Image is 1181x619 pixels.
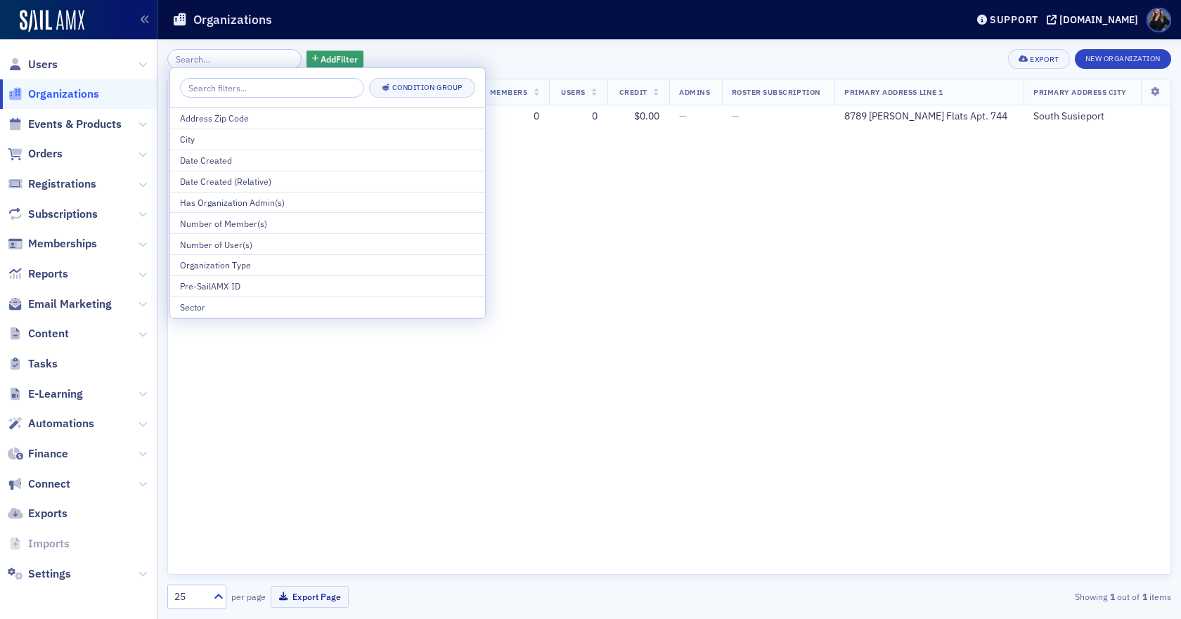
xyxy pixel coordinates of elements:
span: Primary Address City [1033,87,1127,97]
span: Credit [619,87,647,97]
div: 25 [174,589,205,604]
a: Imports [8,536,70,552]
span: Email Marketing [28,297,112,312]
button: Organization Type [170,254,485,275]
span: — [732,110,740,122]
div: Pre-SailAMX ID [180,280,475,292]
span: Settings [28,566,71,582]
div: Sector [180,301,475,313]
span: E-Learning [28,386,83,402]
div: 0 [559,110,597,123]
span: Orders [28,146,63,162]
a: Connect [8,476,70,492]
span: Add Filter [321,53,358,65]
span: Memberships [28,236,97,252]
div: 0 [487,110,539,123]
button: Sector [170,297,485,318]
a: E-Learning [8,386,83,402]
a: Exports [8,506,67,521]
a: Registrations [8,176,96,192]
div: Number of User(s) [180,238,475,251]
span: Admins [679,87,710,97]
span: Organizations [28,86,99,102]
span: Content [28,326,69,341]
span: Reports [28,266,68,282]
span: Primary Address Line 1 [844,87,943,97]
div: [DOMAIN_NAME] [1059,13,1138,26]
a: Content [8,326,69,341]
div: 8789 [PERSON_NAME] Flats Apt. 744 [844,110,1014,123]
a: Users [8,57,58,72]
span: Registrations [28,176,96,192]
a: Email Marketing [8,297,112,312]
span: Exports [28,506,67,521]
a: Events & Products [8,117,122,132]
span: $0.00 [634,110,659,122]
a: Tasks [8,356,58,372]
strong: 1 [1140,590,1149,603]
button: Address Zip Code [170,108,485,129]
span: — [679,110,687,122]
button: AddFilter [306,51,364,68]
span: Users [28,57,58,72]
a: Reports [8,266,68,282]
span: Subscriptions [28,207,98,222]
button: Date Created (Relative) [170,171,485,192]
span: Users [561,87,586,97]
span: Automations [28,416,94,431]
div: Number of Member(s) [180,217,475,230]
a: Finance [8,446,68,462]
a: Orders [8,146,63,162]
button: Number of User(s) [170,233,485,254]
span: Imports [28,536,70,552]
input: Search… [167,49,302,69]
span: Members [490,87,528,97]
div: Organization Type [180,259,475,271]
div: Address Zip Code [180,112,475,124]
div: Support [990,13,1038,26]
input: Search filters... [180,78,364,98]
div: Export [1030,56,1059,63]
span: Events & Products [28,117,122,132]
a: New Organization [1075,51,1171,64]
button: New Organization [1075,49,1171,69]
div: South Susieport [1033,110,1161,123]
strong: 1 [1107,590,1117,603]
a: Organizations [8,86,99,102]
span: Tasks [28,356,58,372]
img: SailAMX [20,10,84,32]
button: Has Organization Admin(s) [170,192,485,213]
button: Number of Member(s) [170,212,485,233]
a: Memberships [8,236,97,252]
a: Automations [8,416,94,431]
span: Profile [1147,8,1171,32]
button: Date Created [170,150,485,171]
button: [DOMAIN_NAME] [1047,15,1143,25]
span: Roster Subscription [732,87,821,97]
div: City [180,133,475,145]
button: Pre-SailAMX ID [170,275,485,297]
div: Condition Group [392,84,463,91]
button: Condition Group [369,78,475,98]
button: Export Page [271,586,349,608]
button: Export [1008,49,1069,69]
span: Connect [28,476,70,492]
h1: Organizations [193,11,272,28]
a: Subscriptions [8,207,98,222]
div: Date Created [180,154,475,167]
button: City [170,129,485,150]
label: per page [231,590,266,603]
span: Finance [28,446,68,462]
div: Has Organization Admin(s) [180,196,475,209]
div: Date Created (Relative) [180,175,475,188]
div: Showing out of items [846,590,1171,603]
a: Settings [8,566,71,582]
